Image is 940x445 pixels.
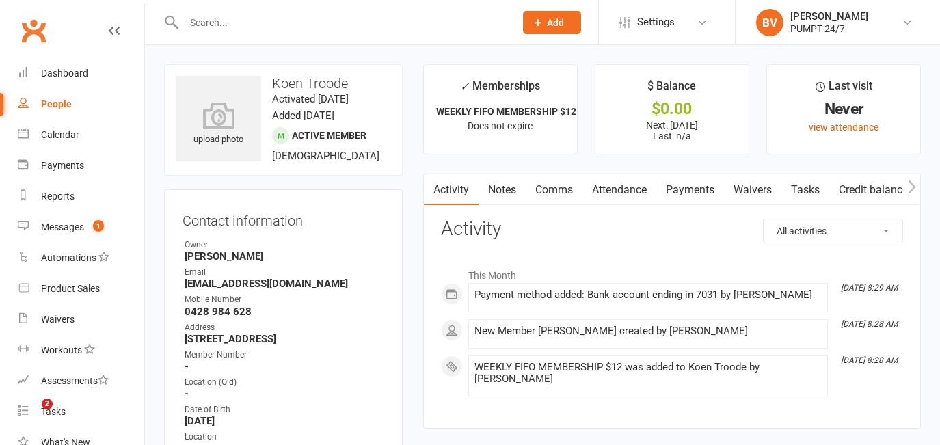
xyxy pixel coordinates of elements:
a: Clubworx [16,14,51,48]
i: ✓ [460,80,469,93]
div: Dashboard [41,68,88,79]
time: Added [DATE] [272,109,334,122]
a: Product Sales [18,273,144,304]
span: [DEMOGRAPHIC_DATA] [272,150,379,162]
div: Product Sales [41,283,100,294]
div: Messages [41,221,84,232]
a: Payments [656,174,724,206]
a: Comms [526,174,582,206]
strong: [STREET_ADDRESS] [185,333,384,345]
a: Payments [18,150,144,181]
li: This Month [441,261,903,283]
i: [DATE] 8:28 AM [841,355,898,365]
a: Waivers [18,304,144,335]
div: People [41,98,72,109]
div: WEEKLY FIFO MEMBERSHIP $12 was added to Koen Troode by [PERSON_NAME] [474,362,822,385]
strong: [EMAIL_ADDRESS][DOMAIN_NAME] [185,278,384,290]
a: Messages 1 [18,212,144,243]
div: Location (Old) [185,376,384,389]
a: Assessments [18,366,144,396]
div: $ Balance [647,77,696,102]
a: Reports [18,181,144,212]
div: Date of Birth [185,403,384,416]
iframe: Intercom live chat [14,399,46,431]
a: Notes [479,174,526,206]
button: Add [523,11,581,34]
div: Last visit [816,77,872,102]
div: Assessments [41,375,109,386]
div: PUMPT 24/7 [790,23,868,35]
span: Does not expire [468,120,533,131]
div: Payments [41,160,84,171]
div: Mobile Number [185,293,384,306]
a: Workouts [18,335,144,366]
i: [DATE] 8:29 AM [841,283,898,293]
h3: Koen Troode [176,76,391,91]
a: People [18,89,144,120]
div: Never [779,102,908,116]
p: Next: [DATE] Last: n/a [608,120,736,141]
a: Tasks [18,396,144,427]
div: Email [185,266,384,279]
div: New Member [PERSON_NAME] created by [PERSON_NAME] [474,325,822,337]
a: Activity [424,174,479,206]
span: Active member [292,130,366,141]
span: 2 [42,399,53,409]
div: Payment method added: Bank account ending in 7031 by [PERSON_NAME] [474,289,822,301]
strong: - [185,360,384,373]
div: [PERSON_NAME] [790,10,868,23]
strong: - [185,388,384,400]
h3: Contact information [183,208,384,228]
a: Automations [18,243,144,273]
div: Owner [185,239,384,252]
div: Waivers [41,314,75,325]
input: Search... [180,13,505,32]
strong: WEEKLY FIFO MEMBERSHIP $12 [436,106,576,117]
strong: [PERSON_NAME] [185,250,384,262]
div: upload photo [176,102,261,147]
a: Credit balance [829,174,917,206]
h3: Activity [441,219,903,240]
div: Calendar [41,129,79,140]
a: view attendance [809,122,878,133]
div: Address [185,321,384,334]
a: Waivers [724,174,781,206]
a: Calendar [18,120,144,150]
div: Automations [41,252,96,263]
div: Reports [41,191,75,202]
strong: [DATE] [185,415,384,427]
div: Workouts [41,345,82,355]
div: Memberships [460,77,540,103]
span: Add [547,17,564,28]
div: BV [756,9,783,36]
i: [DATE] 8:28 AM [841,319,898,329]
time: Activated [DATE] [272,93,349,105]
strong: 0428 984 628 [185,306,384,318]
span: Settings [637,7,675,38]
div: Tasks [41,406,66,417]
div: $0.00 [608,102,736,116]
a: Dashboard [18,58,144,89]
div: Member Number [185,349,384,362]
div: Location [185,431,384,444]
a: Attendance [582,174,656,206]
span: 1 [93,220,104,232]
a: Tasks [781,174,829,206]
